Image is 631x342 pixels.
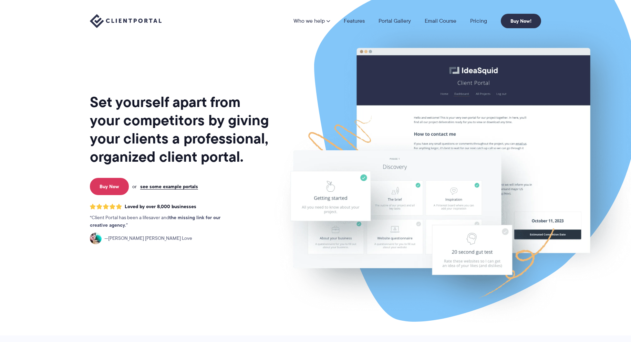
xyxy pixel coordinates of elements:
[104,235,192,242] span: [PERSON_NAME] [PERSON_NAME] Love
[470,18,487,24] a: Pricing
[90,214,220,229] strong: the missing link for our creative agency
[293,18,330,24] a: Who we help
[132,183,137,190] span: or
[425,18,456,24] a: Email Course
[140,183,198,190] a: see some example portals
[125,204,196,210] span: Loved by over 8,000 businesses
[90,178,129,195] a: Buy Now
[90,214,235,229] p: Client Portal has been a lifesaver and .
[501,14,541,28] a: Buy Now!
[90,93,270,166] h1: Set yourself apart from your competitors by giving your clients a professional, organized client ...
[344,18,365,24] a: Features
[379,18,411,24] a: Portal Gallery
